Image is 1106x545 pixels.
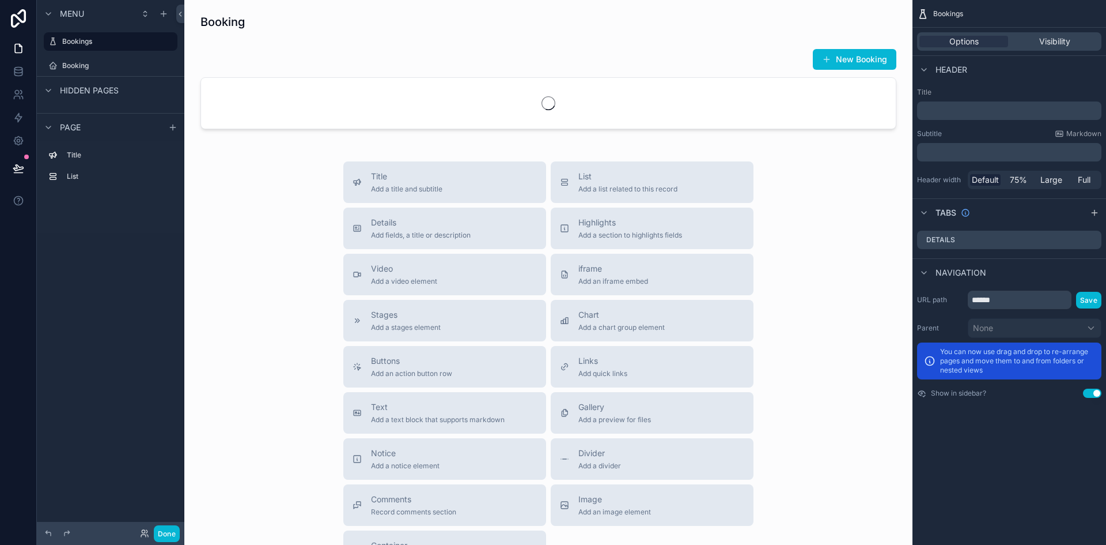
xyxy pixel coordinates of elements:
[551,254,753,295] button: iframeAdd an iframe embed
[37,141,184,197] div: scrollable content
[551,438,753,480] button: DividerAdd a divider
[949,36,979,47] span: Options
[1039,36,1070,47] span: Visibility
[578,231,682,240] span: Add a section to highlights fields
[371,415,505,424] span: Add a text block that supports markdown
[1010,174,1027,186] span: 75%
[371,494,456,505] span: Comments
[578,448,621,459] span: Divider
[371,217,471,228] span: Details
[60,122,81,133] span: Page
[67,151,173,160] label: Title
[935,267,986,279] span: Navigation
[343,300,546,341] button: StagesAdd a stages element
[62,61,175,70] label: Booking
[578,415,651,424] span: Add a preview for files
[968,318,1101,338] button: None
[551,161,753,203] button: ListAdd a list related to this record
[972,174,999,186] span: Default
[62,37,171,46] label: Bookings
[578,217,682,228] span: Highlights
[931,389,986,398] label: Show in sidebar?
[940,347,1094,375] p: You can now use drag and drop to re-arrange pages and move them to and from folders or nested views
[343,484,546,526] button: CommentsRecord comments section
[1078,174,1090,186] span: Full
[371,461,440,471] span: Add a notice element
[371,171,442,182] span: Title
[578,277,648,286] span: Add an iframe embed
[551,392,753,434] button: GalleryAdd a preview for files
[917,129,942,138] label: Subtitle
[371,508,456,517] span: Record comments section
[343,254,546,295] button: VideoAdd a video element
[154,525,180,542] button: Done
[578,323,665,332] span: Add a chart group element
[935,64,967,76] span: Header
[578,401,651,413] span: Gallery
[551,346,753,388] button: LinksAdd quick links
[371,263,437,275] span: Video
[1066,129,1101,138] span: Markdown
[917,295,963,305] label: URL path
[917,175,963,185] label: Header width
[44,57,177,75] a: Booking
[917,143,1101,161] div: scrollable content
[371,369,452,378] span: Add an action button row
[343,346,546,388] button: ButtonsAdd an action button row
[551,484,753,526] button: ImageAdd an image element
[578,263,648,275] span: iframe
[343,392,546,434] button: TextAdd a text block that supports markdown
[933,9,963,18] span: Bookings
[371,448,440,459] span: Notice
[60,8,84,20] span: Menu
[578,185,677,194] span: Add a list related to this record
[578,309,665,321] span: Chart
[578,355,627,367] span: Links
[973,322,993,334] span: None
[551,208,753,249] button: HighlightsAdd a section to highlights fields
[917,88,1101,97] label: Title
[343,438,546,480] button: NoticeAdd a notice element
[578,171,677,182] span: List
[371,309,441,321] span: Stages
[44,32,177,51] a: Bookings
[935,207,956,219] span: Tabs
[371,277,437,286] span: Add a video element
[917,324,963,333] label: Parent
[926,235,955,245] label: Details
[343,161,546,203] button: TitleAdd a title and subtitle
[371,401,505,413] span: Text
[917,102,1101,120] div: scrollable content
[60,85,119,96] span: Hidden pages
[551,300,753,341] button: ChartAdd a chart group element
[371,231,471,240] span: Add fields, a title or description
[1055,129,1101,138] a: Markdown
[578,508,651,517] span: Add an image element
[578,461,621,471] span: Add a divider
[371,185,442,194] span: Add a title and subtitle
[371,355,452,367] span: Buttons
[371,323,441,332] span: Add a stages element
[343,208,546,249] button: DetailsAdd fields, a title or description
[1040,174,1062,186] span: Large
[578,494,651,505] span: Image
[1076,292,1101,309] button: Save
[67,172,173,181] label: List
[578,369,627,378] span: Add quick links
